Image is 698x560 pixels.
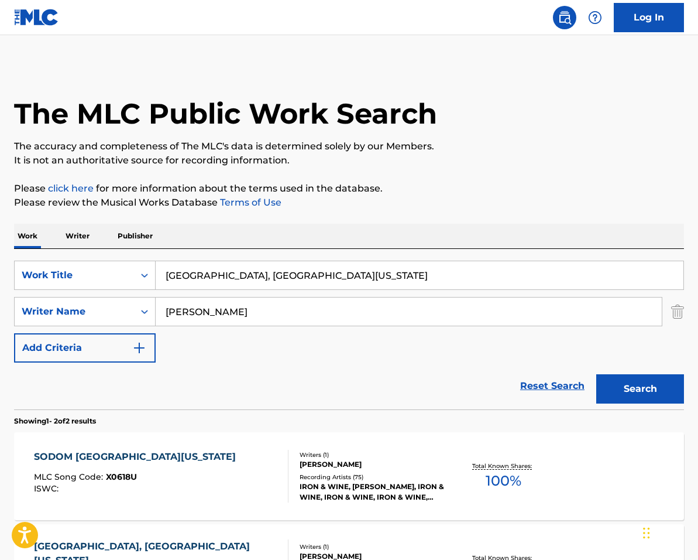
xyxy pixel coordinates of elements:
div: Recording Artists ( 75 ) [300,473,448,482]
span: MLC Song Code : [34,472,106,482]
div: Writers ( 1 ) [300,450,448,459]
img: Delete Criterion [671,297,684,326]
a: Public Search [553,6,576,29]
img: MLC Logo [14,9,59,26]
p: It is not an authoritative source for recording information. [14,153,684,168]
span: ISWC : [34,483,61,494]
p: The accuracy and completeness of The MLC's data is determined solely by our Members. [14,139,684,153]
div: Help [583,6,607,29]
span: 100 % [486,470,521,491]
a: Reset Search [514,373,590,399]
a: Log In [614,3,684,32]
p: Please for more information about the terms used in the database. [14,182,684,196]
a: SODOM [GEOGRAPHIC_DATA][US_STATE]MLC Song Code:X0618UISWC:Writers (1)[PERSON_NAME]Recording Artis... [14,432,684,520]
div: [PERSON_NAME] [300,459,448,470]
div: Drag [643,515,650,551]
iframe: Chat Widget [639,504,698,560]
img: help [588,11,602,25]
p: Total Known Shares: [472,462,535,470]
button: Search [596,374,684,404]
a: click here [48,183,94,194]
div: Writer Name [22,305,127,319]
p: Work [14,224,41,248]
p: Showing 1 - 2 of 2 results [14,416,96,426]
div: Work Title [22,268,127,282]
p: Publisher [114,224,156,248]
h1: The MLC Public Work Search [14,96,437,131]
div: IRON & WINE, [PERSON_NAME], IRON & WINE, IRON & WINE, IRON & WINE, IRON & WINE [300,482,448,503]
img: 9d2ae6d4665cec9f34b9.svg [132,341,146,355]
a: Terms of Use [218,197,281,208]
p: Please review the Musical Works Database [14,196,684,210]
span: X0618U [106,472,137,482]
div: SODOM [GEOGRAPHIC_DATA][US_STATE] [34,450,242,464]
img: search [558,11,572,25]
p: Writer [62,224,93,248]
div: Writers ( 1 ) [300,542,448,551]
form: Search Form [14,261,684,409]
button: Add Criteria [14,333,156,363]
